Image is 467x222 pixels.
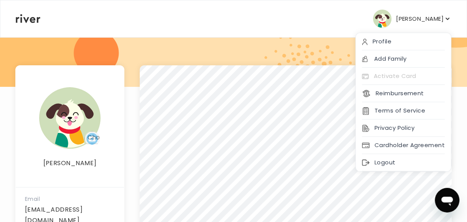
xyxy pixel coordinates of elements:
[356,119,451,137] div: Privacy Policy
[373,10,391,28] img: user avatar
[356,154,451,171] div: Logout
[356,33,451,50] div: Profile
[356,137,451,154] div: Cardholder Agreement
[356,68,451,85] div: Activate Card
[356,102,451,119] div: Terms of Service
[435,188,459,212] iframe: Button to launch messaging window
[373,10,451,28] button: user avatar[PERSON_NAME]
[356,50,451,68] div: Add Family
[39,87,101,149] img: user avatar
[16,158,124,169] p: [PERSON_NAME]
[362,88,424,99] button: Reimbursement
[396,13,444,24] p: [PERSON_NAME]
[25,195,40,203] span: Email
